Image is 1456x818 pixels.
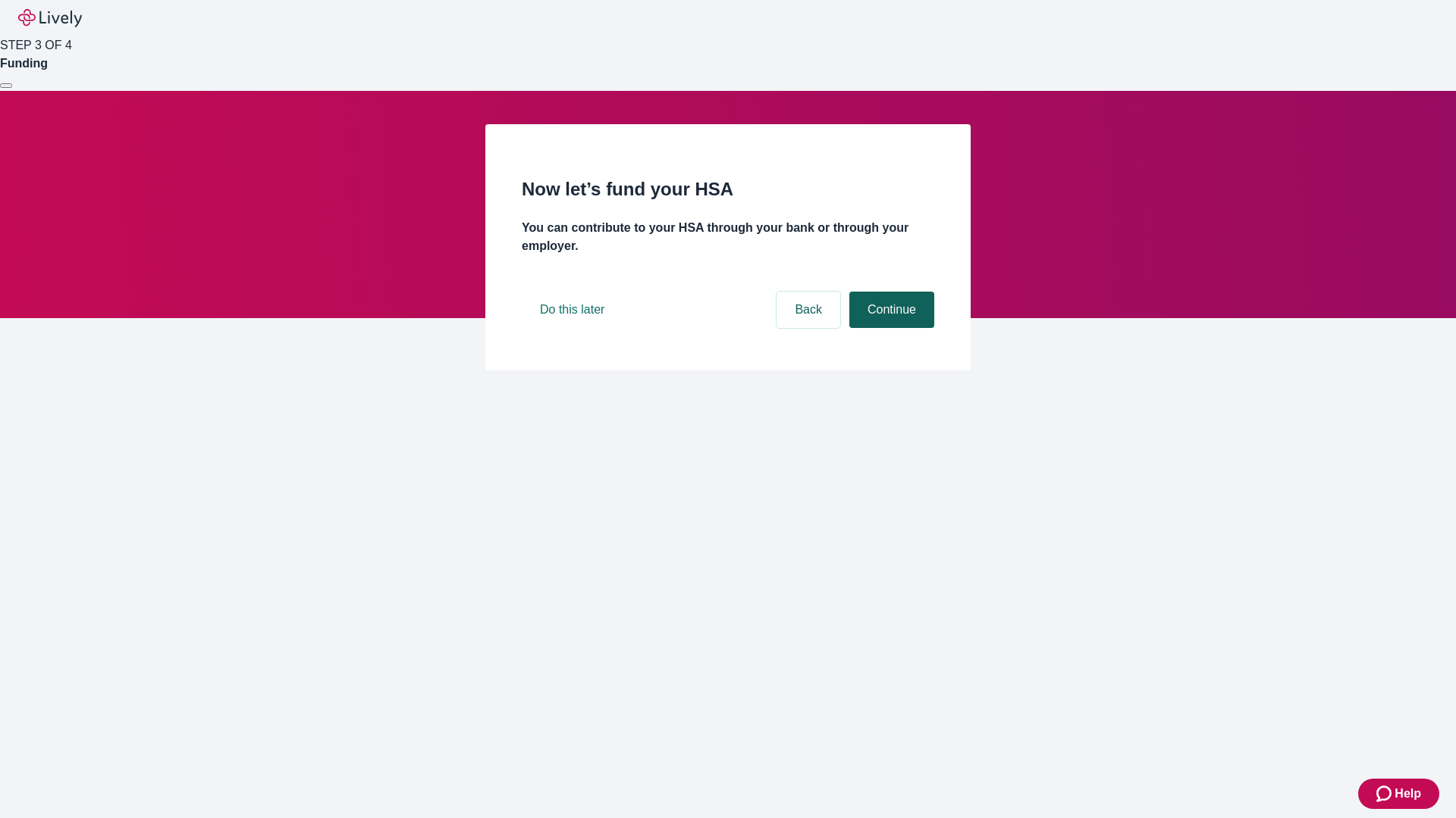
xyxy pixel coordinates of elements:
button: Zendesk support iconHelp [1358,779,1439,809]
h2: Now let’s fund your HSA [522,176,934,203]
h4: You can contribute to your HSA through your bank or through your employer. [522,219,934,255]
svg: Zendesk support icon [1376,785,1395,803]
img: Lively [18,9,82,27]
span: Help [1395,785,1421,803]
button: Do this later [522,292,623,328]
button: Continue [849,292,934,328]
button: Back [777,292,840,328]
